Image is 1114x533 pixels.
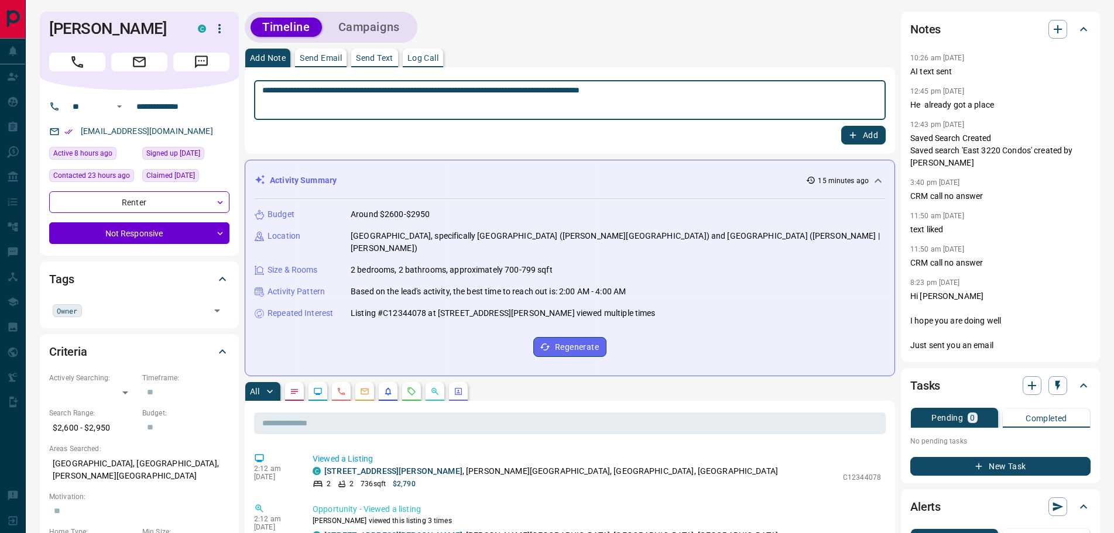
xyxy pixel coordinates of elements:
[146,147,200,159] span: Signed up [DATE]
[49,491,229,502] p: Motivation:
[300,54,342,62] p: Send Email
[843,472,881,483] p: C12344078
[49,342,87,361] h2: Criteria
[910,87,964,95] p: 12:45 pm [DATE]
[910,257,1091,269] p: CRM call no answer
[250,387,259,396] p: All
[81,126,213,136] a: [EMAIL_ADDRESS][DOMAIN_NAME]
[910,497,941,516] h2: Alerts
[49,222,229,244] div: Not Responsive
[142,147,229,163] div: Thu Mar 14 2024
[142,373,229,383] p: Timeframe:
[910,20,941,39] h2: Notes
[173,53,229,71] span: Message
[910,54,964,62] p: 10:26 am [DATE]
[290,387,299,396] svg: Notes
[351,264,553,276] p: 2 bedrooms, 2 bathrooms, approximately 700-799 sqft
[254,473,295,481] p: [DATE]
[356,54,393,62] p: Send Text
[53,147,112,159] span: Active 8 hours ago
[430,387,440,396] svg: Opportunities
[57,305,78,317] span: Owner
[910,15,1091,43] div: Notes
[970,414,975,422] p: 0
[53,170,130,181] span: Contacted 23 hours ago
[910,121,964,129] p: 12:43 pm [DATE]
[49,19,180,38] h1: [PERSON_NAME]
[111,53,167,71] span: Email
[49,373,136,383] p: Actively Searching:
[910,245,964,253] p: 11:50 am [DATE]
[910,290,1091,425] p: Hi [PERSON_NAME] I hope you are doing well Just sent you an email Please let me know Thanks Ben
[931,414,963,422] p: Pending
[533,337,606,357] button: Regenerate
[49,265,229,293] div: Tags
[268,286,325,298] p: Activity Pattern
[49,338,229,366] div: Criteria
[49,454,229,486] p: [GEOGRAPHIC_DATA], [GEOGRAPHIC_DATA], [PERSON_NAME][GEOGRAPHIC_DATA]
[268,208,294,221] p: Budget
[383,387,393,396] svg: Listing Alerts
[454,387,463,396] svg: Agent Actions
[142,408,229,418] p: Budget:
[910,278,960,287] p: 8:23 pm [DATE]
[270,174,337,187] p: Activity Summary
[407,54,438,62] p: Log Call
[49,147,136,163] div: Tue Aug 19 2025
[361,479,386,489] p: 736 sqft
[313,387,323,396] svg: Lead Browsing Activity
[49,270,74,288] h2: Tags
[324,465,778,477] p: , [PERSON_NAME][GEOGRAPHIC_DATA], [GEOGRAPHIC_DATA], [GEOGRAPHIC_DATA]
[327,479,331,489] p: 2
[1026,414,1067,422] p: Completed
[64,128,73,136] svg: Email Verified
[910,223,1091,236] p: text liked
[910,178,960,187] p: 3:40 pm [DATE]
[841,126,886,145] button: Add
[313,503,881,515] p: Opportunity - Viewed a listing
[360,387,369,396] svg: Emails
[254,465,295,473] p: 2:12 am
[393,479,416,489] p: $2,790
[49,443,229,454] p: Areas Searched:
[112,99,126,114] button: Open
[254,515,295,523] p: 2:12 am
[254,523,295,531] p: [DATE]
[268,230,300,242] p: Location
[49,408,136,418] p: Search Range:
[351,208,430,221] p: Around $2600-$2950
[251,18,322,37] button: Timeline
[910,190,1091,202] p: CRM call no answer
[49,169,136,185] div: Mon Aug 18 2025
[324,466,462,476] a: [STREET_ADDRESS][PERSON_NAME]
[910,99,1091,111] p: He already got a place
[910,212,964,220] p: 11:50 am [DATE]
[910,376,940,395] h2: Tasks
[327,18,412,37] button: Campaigns
[351,230,885,255] p: [GEOGRAPHIC_DATA], specifically [GEOGRAPHIC_DATA] ([PERSON_NAME][GEOGRAPHIC_DATA]) and [GEOGRAPHI...
[349,479,354,489] p: 2
[313,467,321,475] div: condos.ca
[250,54,286,62] p: Add Note
[146,170,195,181] span: Claimed [DATE]
[313,515,881,526] p: [PERSON_NAME] viewed this listing 3 times
[268,307,333,319] p: Repeated Interest
[313,453,881,465] p: Viewed a Listing
[198,25,206,33] div: condos.ca
[337,387,346,396] svg: Calls
[255,170,885,191] div: Activity Summary15 minutes ago
[910,66,1091,78] p: AI text sent
[910,432,1091,450] p: No pending tasks
[142,169,229,185] div: Sun Mar 17 2024
[351,286,626,298] p: Based on the lead's activity, the best time to reach out is: 2:00 AM - 4:00 AM
[209,302,225,319] button: Open
[268,264,318,276] p: Size & Rooms
[49,191,229,213] div: Renter
[910,457,1091,476] button: New Task
[910,132,1091,169] p: Saved Search Created Saved search 'East 3220 Condos' created by [PERSON_NAME]
[910,372,1091,400] div: Tasks
[407,387,416,396] svg: Requests
[49,418,136,438] p: $2,600 - $2,950
[910,493,1091,521] div: Alerts
[49,53,105,71] span: Call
